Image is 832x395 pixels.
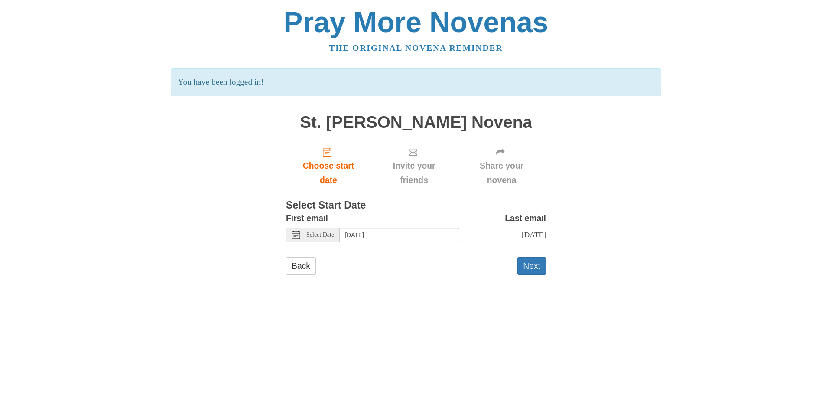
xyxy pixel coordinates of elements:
[457,140,546,192] div: Click "Next" to confirm your start date first.
[522,230,546,239] span: [DATE]
[286,211,328,225] label: First email
[505,211,546,225] label: Last email
[286,200,546,211] h3: Select Start Date
[517,257,546,275] button: Next
[284,6,549,38] a: Pray More Novenas
[286,140,371,192] a: Choose start date
[466,159,537,187] span: Share your novena
[306,232,334,238] span: Select Date
[371,140,457,192] div: Click "Next" to confirm your start date first.
[380,159,448,187] span: Invite your friends
[286,113,546,132] h1: St. [PERSON_NAME] Novena
[329,43,503,52] a: The original novena reminder
[295,159,362,187] span: Choose start date
[286,257,316,275] a: Back
[171,68,661,96] p: You have been logged in!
